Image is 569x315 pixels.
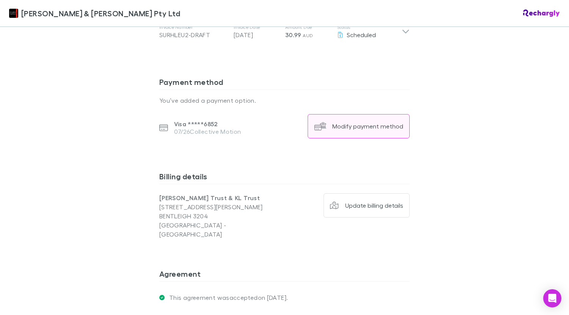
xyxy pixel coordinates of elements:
[9,9,18,18] img: Douglas & Harrison Pty Ltd's Logo
[314,120,326,132] img: Modify payment method's Logo
[21,8,180,19] span: [PERSON_NAME] & [PERSON_NAME] Pty Ltd
[523,9,560,17] img: Rechargly Logo
[159,202,284,212] p: [STREET_ADDRESS][PERSON_NAME]
[234,30,279,39] p: [DATE]
[159,269,410,281] h3: Agreement
[159,221,284,239] p: [GEOGRAPHIC_DATA] - [GEOGRAPHIC_DATA]
[165,294,288,301] p: This agreement was accepted on [DATE] .
[285,31,301,39] span: 30.99
[159,30,228,39] div: SURHLEU2-DRAFT
[324,193,410,218] button: Update billing details
[159,77,410,89] h3: Payment method
[285,24,331,30] p: Amount Due
[345,202,403,209] div: Update billing details
[159,24,228,30] p: Invoice Number
[153,17,416,47] div: Invoice NumberSURHLEU2-DRAFTInvoice Date[DATE]Amount Due30.99 AUDStatusScheduled
[303,33,313,38] span: AUD
[174,128,241,135] p: 07/26 Collective Motion
[543,289,561,307] div: Open Intercom Messenger
[159,172,410,184] h3: Billing details
[159,96,410,105] p: You’ve added a payment option.
[332,122,403,130] div: Modify payment method
[234,24,279,30] p: Invoice Date
[159,212,284,221] p: BENTLEIGH 3204
[337,24,402,30] p: Status
[308,114,410,138] button: Modify payment method
[159,193,284,202] p: [PERSON_NAME] Trust & KL Trust
[347,31,376,38] span: Scheduled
